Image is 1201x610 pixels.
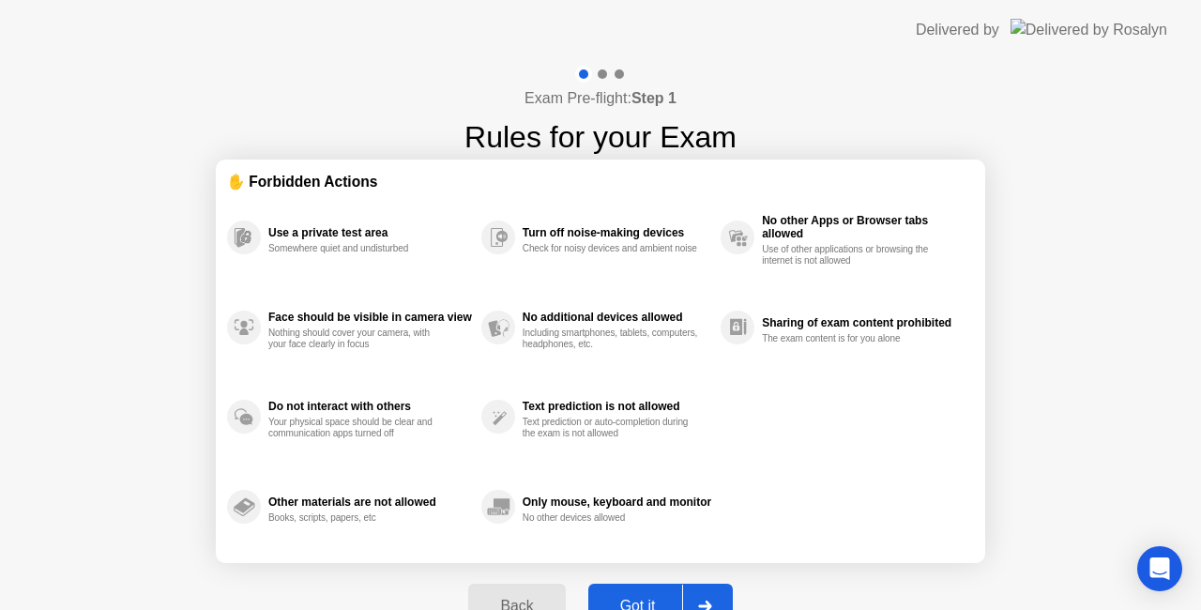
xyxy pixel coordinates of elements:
[523,328,700,350] div: Including smartphones, tablets, computers, headphones, etc.
[523,311,711,324] div: No additional devices allowed
[523,226,711,239] div: Turn off noise-making devices
[523,243,700,254] div: Check for noisy devices and ambient noise
[268,496,472,509] div: Other materials are not allowed
[524,87,677,110] h4: Exam Pre-flight:
[268,243,446,254] div: Somewhere quiet and undisturbed
[268,417,446,439] div: Your physical space should be clear and communication apps turned off
[523,417,700,439] div: Text prediction or auto-completion during the exam is not allowed
[762,333,939,344] div: The exam content is for you alone
[523,496,711,509] div: Only mouse, keyboard and monitor
[268,400,472,413] div: Do not interact with others
[268,226,472,239] div: Use a private test area
[268,311,472,324] div: Face should be visible in camera view
[268,512,446,524] div: Books, scripts, papers, etc
[1011,19,1167,40] img: Delivered by Rosalyn
[523,400,711,413] div: Text prediction is not allowed
[631,90,677,106] b: Step 1
[268,328,446,350] div: Nothing should cover your camera, with your face clearly in focus
[227,171,974,192] div: ✋ Forbidden Actions
[1137,546,1182,591] div: Open Intercom Messenger
[916,19,999,41] div: Delivered by
[762,244,939,267] div: Use of other applications or browsing the internet is not allowed
[762,214,965,240] div: No other Apps or Browser tabs allowed
[762,316,965,329] div: Sharing of exam content prohibited
[523,512,700,524] div: No other devices allowed
[464,114,737,160] h1: Rules for your Exam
